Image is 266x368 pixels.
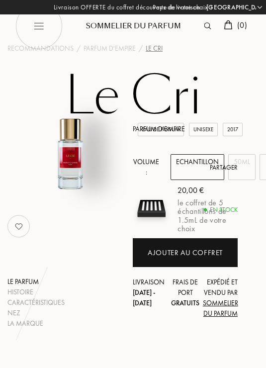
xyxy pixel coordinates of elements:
[7,287,65,297] div: Histoire
[133,288,156,307] span: [DATE] - [DATE]
[203,298,238,318] span: Sommelier du Parfum
[171,154,224,180] div: Echantillon
[7,276,65,287] div: Le parfum
[177,184,237,196] div: 20,00 €
[77,43,81,54] div: /
[31,114,110,193] img: Le Cri Parfum d'Empire
[7,308,65,318] div: Nez
[139,43,143,54] div: /
[153,2,204,12] span: Pays de livraison :
[84,43,136,54] a: Parfum d'Empire
[138,123,184,136] div: Eau de Parfum
[133,277,168,308] div: Livraison
[133,154,165,180] div: Volume :
[223,123,243,136] div: 2017
[171,298,199,307] span: Gratuits
[204,205,238,215] div: En stock
[9,216,29,236] img: no_like_p.png
[204,22,211,29] img: search_icn.svg
[148,247,223,259] div: Ajouter au coffret
[210,163,238,173] div: Partager
[168,277,203,308] div: Frais de port
[203,277,238,319] div: Expédié et vendu par
[146,43,163,54] div: Le Cri
[74,21,193,31] div: Sommelier du Parfum
[224,20,232,29] img: cart.svg
[7,318,65,329] div: La marque
[7,43,74,54] a: Recommandations
[15,2,62,50] img: burger_black.png
[133,190,170,227] img: sample box
[228,154,256,180] div: 50mL
[7,297,65,308] div: Caractéristiques
[237,20,247,30] span: ( 0 )
[189,123,218,136] div: Unisexe
[177,198,237,233] div: le coffret de 5 échantillons de 1.5mL de votre choix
